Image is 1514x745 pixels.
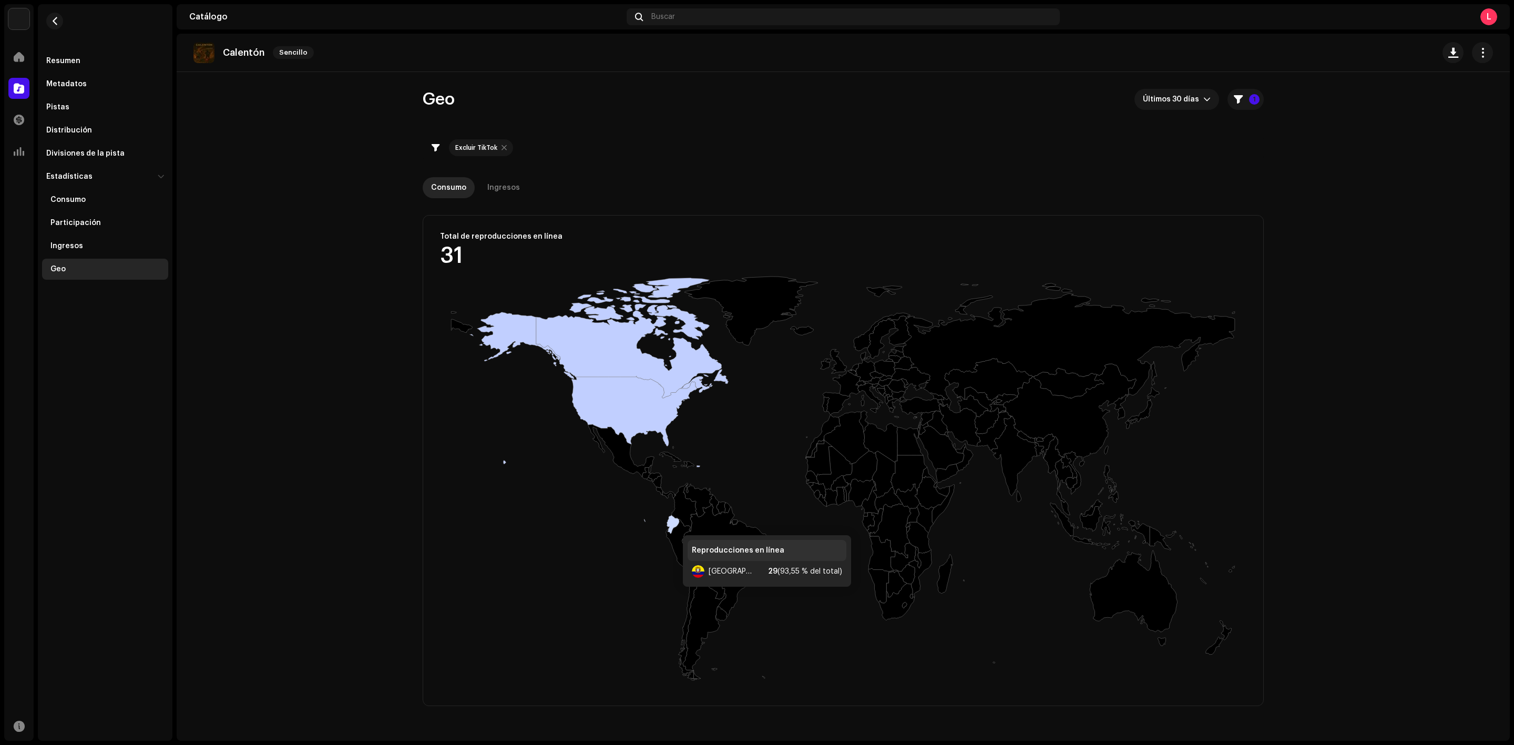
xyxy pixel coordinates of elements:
[223,47,264,58] p: Calentón
[46,103,69,111] div: Pistas
[189,13,622,21] div: Catálogo
[42,212,168,233] re-m-nav-item: Participación
[431,177,466,198] div: Consumo
[42,97,168,118] re-m-nav-item: Pistas
[42,74,168,95] re-m-nav-item: Metadatos
[46,172,93,181] div: Estadísticas
[46,126,92,135] div: Distribución
[46,80,87,88] div: Metadatos
[42,189,168,210] re-m-nav-item: Consumo
[651,13,675,21] span: Buscar
[50,196,86,204] div: Consumo
[273,46,314,59] span: Sencillo
[42,236,168,257] re-m-nav-item: Ingresos
[42,166,168,280] re-m-nav-dropdown: Estadísticas
[487,177,520,198] div: Ingresos
[42,50,168,72] re-m-nav-item: Resumen
[50,265,66,273] div: Geo
[50,219,101,227] div: Participación
[42,143,168,164] re-m-nav-item: Divisiones de la pista
[1249,94,1260,105] p-badge: 1
[1227,89,1264,110] button: 1
[1480,8,1497,25] div: L
[193,42,214,63] img: a5d7185e-e9ec-4b9c-a246-595ed0e4f215
[50,242,83,250] div: Ingresos
[8,8,29,29] img: 297a105e-aa6c-4183-9ff4-27133c00f2e2
[440,232,562,241] div: Total de reproducciones en línea
[42,120,168,141] re-m-nav-item: Distribución
[455,144,497,152] div: Excluir TikTok
[42,259,168,280] re-m-nav-item: Geo
[423,89,455,110] span: Geo
[1203,89,1211,110] div: dropdown trigger
[46,149,125,158] div: Divisiones de la pista
[46,57,80,65] div: Resumen
[1143,89,1203,110] span: Últimos 30 días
